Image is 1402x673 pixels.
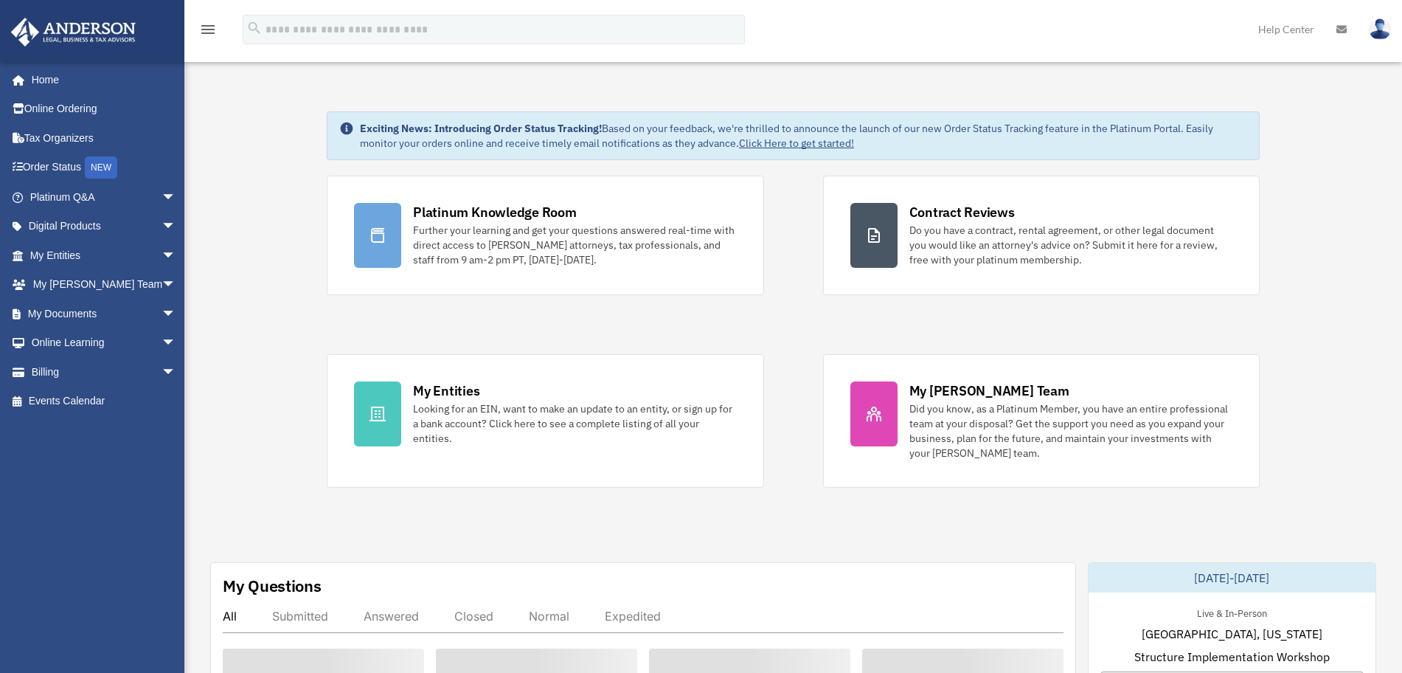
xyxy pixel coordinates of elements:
div: [DATE]-[DATE] [1089,563,1375,593]
div: My Entities [413,382,479,400]
a: Online Learningarrow_drop_down [10,328,198,358]
span: arrow_drop_down [162,357,191,387]
div: Further your learning and get your questions answered real-time with direct access to [PERSON_NAM... [413,223,736,267]
div: Answered [364,609,419,624]
a: My [PERSON_NAME] Team Did you know, as a Platinum Member, you have an entire professional team at... [823,354,1260,488]
a: Home [10,65,191,94]
a: Billingarrow_drop_down [10,357,198,387]
div: Based on your feedback, we're thrilled to announce the launch of our new Order Status Tracking fe... [360,121,1247,151]
span: arrow_drop_down [162,299,191,329]
span: arrow_drop_down [162,212,191,242]
div: My [PERSON_NAME] Team [909,382,1069,400]
a: Events Calendar [10,387,198,416]
a: Tax Organizers [10,123,198,153]
a: My Entities Looking for an EIN, want to make an update to an entity, or sign up for a bank accoun... [327,354,763,488]
div: Closed [454,609,493,624]
a: Digital Productsarrow_drop_down [10,212,198,241]
div: Normal [529,609,569,624]
span: arrow_drop_down [162,182,191,213]
div: Contract Reviews [909,203,1015,221]
div: Do you have a contract, rental agreement, or other legal document you would like an attorney's ad... [909,223,1232,267]
span: arrow_drop_down [162,241,191,271]
img: User Pic [1369,18,1391,40]
div: All [223,609,237,624]
div: Did you know, as a Platinum Member, you have an entire professional team at your disposal? Get th... [909,401,1232,460]
a: Platinum Knowledge Room Further your learning and get your questions answered real-time with dire... [327,176,763,295]
a: My Documentsarrow_drop_down [10,299,198,328]
div: Expedited [605,609,661,624]
div: My Questions [223,575,322,597]
img: Anderson Advisors Platinum Portal [7,18,140,46]
div: Live & In-Person [1185,604,1279,620]
span: arrow_drop_down [162,270,191,300]
div: Looking for an EIN, want to make an update to an entity, or sign up for a bank account? Click her... [413,401,736,446]
a: My Entitiesarrow_drop_down [10,241,198,270]
div: Platinum Knowledge Room [413,203,577,221]
span: [GEOGRAPHIC_DATA], [US_STATE] [1142,625,1322,643]
strong: Exciting News: Introducing Order Status Tracking! [360,122,602,135]
i: search [246,20,263,36]
div: NEW [85,156,117,179]
a: My [PERSON_NAME] Teamarrow_drop_down [10,270,198,300]
a: Contract Reviews Do you have a contract, rental agreement, or other legal document you would like... [823,176,1260,295]
a: Click Here to get started! [739,137,854,150]
a: Platinum Q&Aarrow_drop_down [10,182,198,212]
i: menu [199,21,217,38]
a: Order StatusNEW [10,153,198,183]
div: Submitted [272,609,328,624]
span: Structure Implementation Workshop [1134,648,1330,666]
span: arrow_drop_down [162,328,191,359]
a: menu [199,26,217,38]
a: Online Ordering [10,94,198,124]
